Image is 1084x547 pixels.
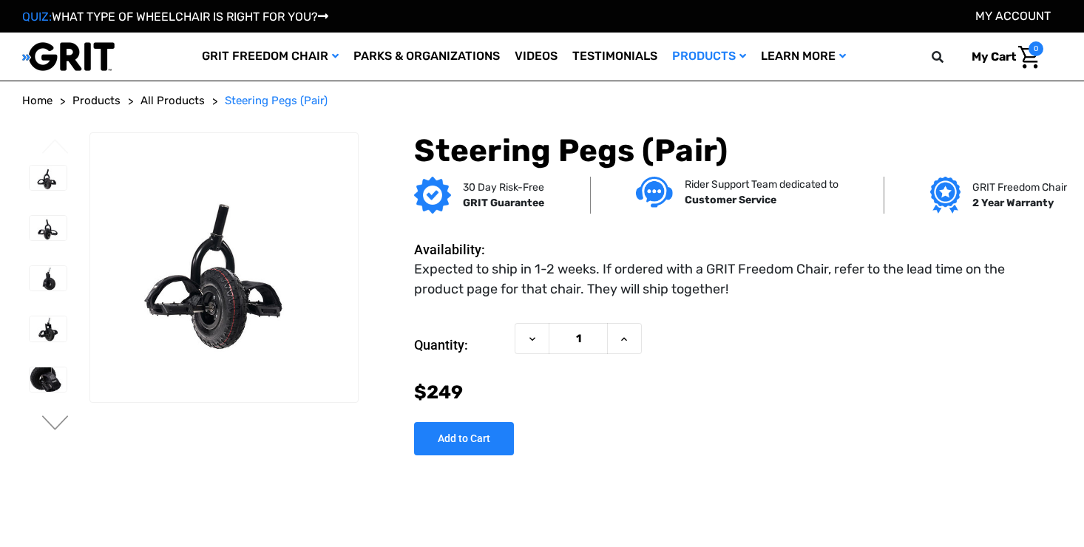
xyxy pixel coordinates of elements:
img: Customer service [636,177,673,207]
img: GRIT Steering Pegs: pair of foot rests attached to front mountainboard caster wheel of GRIT Freed... [90,178,358,357]
img: GRIT Steering Pegs: steering pedals to steer GRIT Freedom Chair or for rider to stretch legs out ... [30,316,67,341]
strong: GRIT Guarantee [463,197,544,209]
img: GRIT All-Terrain Wheelchair and Mobility Equipment [22,41,115,72]
strong: Customer Service [685,194,776,206]
button: Go to slide 2 of 2 [40,415,71,433]
span: 0 [1029,41,1043,56]
img: GRIT Steering Pegs: pair of foot rests attached to front mountainboard caster wheel of GRIT Freed... [30,166,67,190]
p: 30 Day Risk-Free [463,180,544,195]
strong: 2 Year Warranty [972,197,1054,209]
span: Steering Pegs (Pair) [225,94,328,107]
span: All Products [140,94,205,107]
a: Steering Pegs (Pair) [225,92,328,109]
a: QUIZ:WHAT TYPE OF WHEELCHAIR IS RIGHT FOR YOU? [22,10,328,24]
span: QUIZ: [22,10,52,24]
a: Cart with 0 items [961,41,1043,72]
img: Grit freedom [930,177,961,214]
span: Products [72,94,121,107]
a: Home [22,92,52,109]
input: Add to Cart [414,422,514,455]
span: Home [22,94,52,107]
p: GRIT Freedom Chair [972,180,1067,195]
img: GRIT Steering Pegs: pair of foot rests with velcro straps attached to front mountainboard caster ... [30,216,67,240]
button: Go to slide 2 of 2 [40,139,71,157]
dt: Availability: [414,239,507,259]
a: Account [975,9,1051,23]
img: Cart [1018,46,1040,69]
a: All Products [140,92,205,109]
input: Search [938,41,961,72]
h1: Steering Pegs (Pair) [414,132,1062,169]
dd: Expected to ship in 1-2 weeks. If ordered with a GRIT Freedom Chair, refer to the lead time on th... [414,259,1054,299]
img: GRIT Steering Pegs: side view of steering pedals for use maneuvering and resting feet while using... [30,266,67,291]
a: Learn More [753,33,853,81]
a: GRIT Freedom Chair [194,33,346,81]
span: $249 [414,381,463,403]
nav: Breadcrumb [22,92,1062,109]
a: Videos [507,33,565,81]
a: Parks & Organizations [346,33,507,81]
p: Rider Support Team dedicated to [685,177,839,192]
a: Testimonials [565,33,665,81]
a: Products [72,92,121,109]
a: Products [665,33,753,81]
label: Quantity: [414,323,507,367]
img: GRIT Steering Pegs: close up of velcro strap on top of one side of pedals mounted to front caster... [30,367,67,392]
span: My Cart [972,50,1016,64]
img: GRIT Guarantee [414,177,451,214]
